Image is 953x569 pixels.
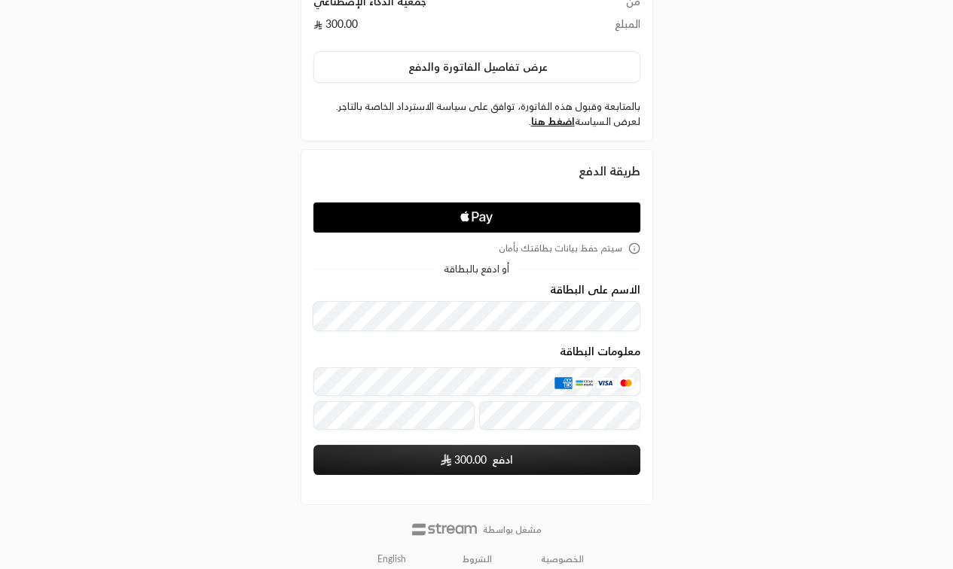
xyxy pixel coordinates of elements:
input: بطاقة ائتمانية [313,367,640,396]
div: معلومات البطاقة [313,345,640,434]
img: AMEX [554,377,573,389]
div: طريقة الدفع [313,162,640,180]
span: 300.00 [454,452,487,467]
p: مشغل بواسطة [483,524,542,536]
legend: معلومات البطاقة [560,345,640,358]
button: ادفع SAR300.00 [313,445,640,475]
label: الاسم على البطاقة [550,284,640,296]
label: بالمتابعة وقبول هذه الفاتورة، توافق على سياسة الاسترداد الخاصة بالتاجر. لعرض السياسة . [313,99,640,129]
img: Visa [596,377,614,389]
div: الاسم على البطاقة [313,284,640,331]
span: أو ادفع بالبطاقة [444,264,509,274]
a: اضغط هنا [531,115,575,127]
button: عرض تفاصيل الفاتورة والدفع [313,51,640,83]
td: 300.00 [313,17,503,39]
a: الشروط [463,553,492,565]
span: سيتم حفظ بيانات بطاقتك بأمان [499,242,622,254]
img: MasterCard [617,377,635,389]
img: MADA [575,377,593,389]
input: تاريخ الانتهاء [313,401,475,430]
a: الخصوصية [541,553,584,565]
img: SAR [441,454,451,466]
td: المبلغ [503,17,640,39]
input: رمز التحقق CVC [479,401,640,430]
